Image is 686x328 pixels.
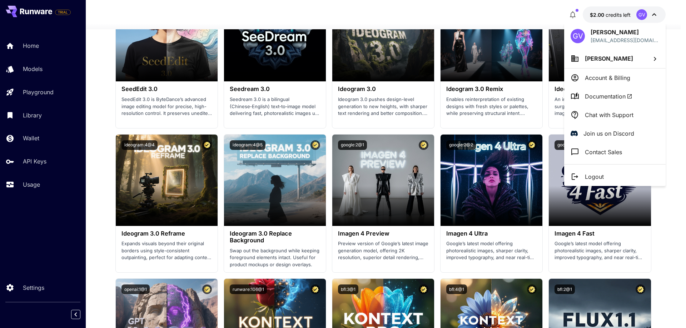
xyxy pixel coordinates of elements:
span: [PERSON_NAME] [585,55,633,62]
p: [EMAIL_ADDRESS][DOMAIN_NAME] [591,36,659,44]
p: Contact Sales [585,148,622,156]
p: Join us on Discord [583,129,634,138]
div: GV [571,29,585,43]
p: [PERSON_NAME] [591,28,659,36]
p: Account & Billing [585,74,630,82]
span: Documentation [585,92,632,101]
p: Logout [585,172,604,181]
div: contato@lifeinveste.com.br [591,36,659,44]
button: [PERSON_NAME] [564,49,666,68]
p: Chat with Support [585,111,633,119]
